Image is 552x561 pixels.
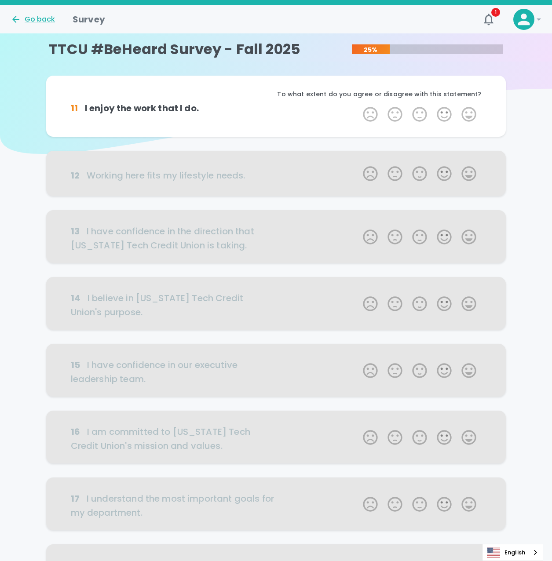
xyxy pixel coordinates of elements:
aside: Language selected: English [482,544,543,561]
button: 1 [478,9,499,30]
h4: TTCU #BeHeard Survey - Fall 2025 [49,40,300,58]
h6: I enjoy the work that I do. [71,101,276,115]
div: 11 [71,101,78,115]
span: 1 [491,8,500,17]
p: 25% [352,45,390,54]
div: Language [482,544,543,561]
h1: Survey [73,12,105,26]
button: Go back [11,14,55,25]
a: English [483,544,543,561]
p: To what extent do you agree or disagree with this statement? [276,90,482,98]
